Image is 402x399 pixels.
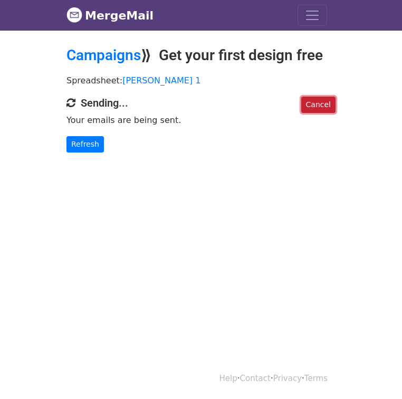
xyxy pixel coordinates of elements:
a: Privacy [273,374,302,383]
iframe: Chat Widget [349,348,402,399]
a: Cancel [301,97,336,113]
p: Spreadsheet: [66,75,336,86]
a: Campaigns [66,46,141,64]
a: Help [219,374,237,383]
img: MergeMail logo [66,7,82,23]
button: Toggle navigation [298,5,327,26]
h2: ⟫ Get your first design free [66,46,336,64]
a: [PERSON_NAME] 1 [122,75,200,85]
p: Your emails are being sent. [66,115,336,126]
a: Terms [304,374,328,383]
h4: Sending... [66,97,336,109]
a: Refresh [66,136,104,153]
a: Contact [240,374,271,383]
a: MergeMail [66,4,154,26]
